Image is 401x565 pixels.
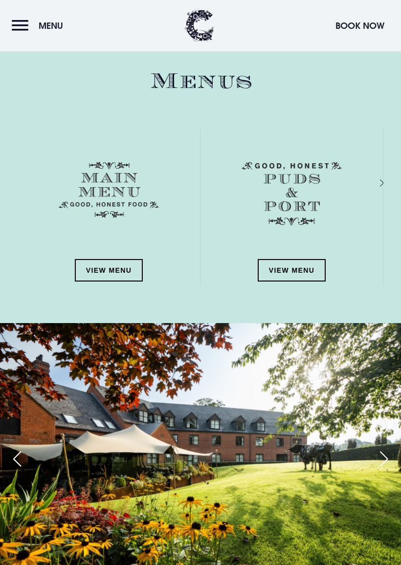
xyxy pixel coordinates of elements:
a: View Menu [75,259,143,282]
img: Menu puds and port [242,162,342,226]
button: Menu [12,15,68,36]
button: Book Now [331,15,389,36]
a: View Menu [258,259,326,282]
img: Clandeboye Lodge [185,10,214,42]
h2: Menus [18,68,383,94]
img: Menu main menu [59,162,159,218]
span: Menu [39,20,63,31]
div: Next slide [367,175,376,190]
div: Previous slide [5,448,29,470]
div: Next slide [372,448,396,470]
